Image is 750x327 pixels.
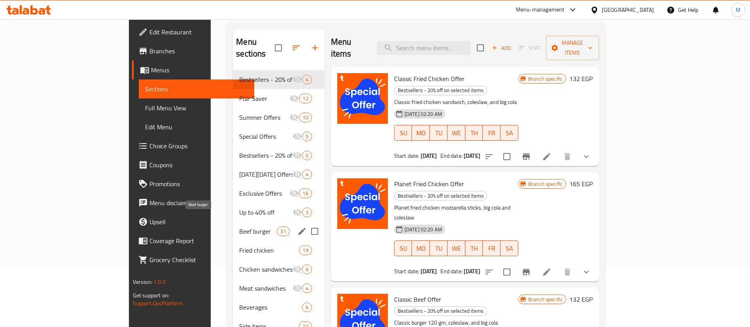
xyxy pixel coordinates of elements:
[499,264,515,280] span: Select to update
[451,127,462,139] span: WE
[394,306,487,316] div: Bestsellers - 20% off on selected items
[525,180,566,188] span: Branch specific
[489,42,514,54] button: Add
[302,285,312,292] span: 4
[302,302,312,312] div: items
[489,42,514,54] span: Add item
[132,23,254,42] a: Edit Restaurant
[133,298,183,308] a: Support.OpsPlatform
[440,266,463,276] span: End date:
[464,266,480,276] b: [DATE]
[299,95,311,102] span: 12
[525,75,566,83] span: Branch specific
[233,165,324,184] div: [DATE][DATE] Offers4
[483,125,501,141] button: FR
[394,151,419,161] span: Start date:
[514,42,546,54] span: Select section first
[302,208,312,217] div: items
[394,293,441,305] span: Classic Beef Offer
[149,217,248,227] span: Upsell
[394,86,487,95] div: Bestsellers - 20% off on selected items
[569,178,593,189] h6: 165 EGP
[302,266,312,273] span: 6
[149,255,248,265] span: Grocery Checklist
[287,38,306,57] span: Sort sections
[239,170,292,179] div: Black Friday Offers
[394,203,518,223] p: Planet fried chicken mozzarella sticks, big cola and coleslaw
[239,227,277,236] span: Beef burger
[465,125,483,141] button: TH
[525,296,566,303] span: Branch specific
[233,70,324,89] div: Bestsellers - 20% off on selected items4
[239,189,289,198] span: Exclusive Offers
[239,94,289,103] span: Ftar Saver
[132,155,254,174] a: Coupons
[239,246,299,255] span: Fried chicken
[299,189,312,198] div: items
[233,127,324,146] div: Special Offers5
[149,198,248,208] span: Menu disclaimer
[233,146,324,165] div: Bestsellers - 20% off on selected items0
[145,84,248,94] span: Sections
[302,152,312,159] span: 0
[233,279,324,298] div: Meat sandwiches4
[293,208,302,217] svg: Inactive section
[239,265,292,274] span: Chicken sandwiches
[139,79,254,98] a: Sections
[517,147,536,166] button: Branch-specific-item
[239,302,302,312] span: Beverages
[480,147,499,166] button: sort-choices
[302,75,312,84] div: items
[239,151,292,160] span: Bestsellers - 20% off on selected items
[239,113,289,122] span: Summer Offers
[302,133,312,140] span: 5
[469,127,480,139] span: TH
[469,243,480,254] span: TH
[149,160,248,170] span: Coupons
[394,240,412,256] button: SU
[239,132,292,141] div: Special Offers
[546,36,599,60] button: Manage items
[293,170,302,179] svg: Inactive section
[394,125,412,141] button: SU
[233,260,324,279] div: Chicken sandwiches6
[517,263,536,282] button: Branch-specific-item
[501,240,518,256] button: SA
[149,46,248,56] span: Branches
[440,151,463,161] span: End date:
[149,27,248,37] span: Edit Restaurant
[149,179,248,189] span: Promotions
[239,208,292,217] div: Up to 40% off
[132,42,254,60] a: Branches
[448,240,465,256] button: WE
[293,265,302,274] svg: Inactive section
[149,141,248,151] span: Choice Groups
[472,40,489,56] span: Select section
[233,241,324,260] div: Fried chicken19
[480,263,499,282] button: sort-choices
[302,209,312,216] span: 3
[516,5,565,15] div: Menu-management
[132,60,254,79] a: Menus
[398,243,409,254] span: SU
[299,190,311,197] span: 16
[289,113,299,122] svg: Inactive section
[299,114,311,121] span: 10
[233,298,324,317] div: Beverages6
[233,89,324,108] div: Ftar Saver12
[270,40,287,56] span: Select all sections
[132,193,254,212] a: Menu disclaimer
[499,148,515,165] span: Select to update
[145,122,248,132] span: Edit Menu
[132,212,254,231] a: Upsell
[277,228,289,235] span: 31
[394,178,464,190] span: Planet Fried Chicken Offer
[236,36,274,60] h2: Menu sections
[395,191,487,200] span: Bestsellers - 20% off on selected items
[302,304,312,311] span: 6
[302,171,312,178] span: 4
[132,174,254,193] a: Promotions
